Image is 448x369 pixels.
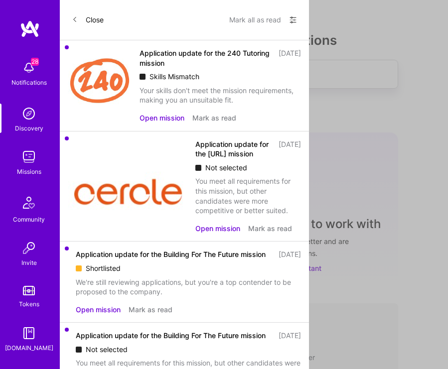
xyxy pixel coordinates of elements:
[140,48,273,68] div: Application update for the 240 Tutoring mission
[195,176,301,215] div: You meet all requirements for this mission, but other candidates were more competitive or better ...
[195,163,301,173] div: Not selected
[279,139,301,159] div: [DATE]
[72,12,104,28] button: Close
[5,343,53,353] div: [DOMAIN_NAME]
[17,167,41,177] div: Missions
[68,48,132,112] img: Company Logo
[15,123,43,133] div: Discovery
[76,263,301,273] div: Shortlisted
[19,299,39,309] div: Tokens
[192,113,236,123] button: Mark as read
[195,224,240,234] button: Open mission
[248,224,292,234] button: Mark as read
[140,72,301,82] div: Skills Mismatch
[76,331,266,341] div: Application update for the Building For The Future mission
[279,249,301,259] div: [DATE]
[229,12,281,28] button: Mark all as read
[19,147,39,167] img: teamwork
[76,345,301,355] div: Not selected
[140,86,301,105] div: Your skills don't meet the mission requirements, making you an unsuitable fit.
[76,249,266,259] div: Application update for the Building For The Future mission
[140,113,184,123] button: Open mission
[20,20,40,38] img: logo
[76,277,301,297] div: We're still reviewing applications, but you're a top contender to be proposed to the company.
[195,139,273,159] div: Application update for the [URL] mission
[11,78,47,88] div: Notifications
[19,58,39,78] img: bell
[19,238,39,258] img: Invite
[13,215,45,225] div: Community
[76,305,121,315] button: Open mission
[129,305,172,315] button: Mark as read
[23,286,35,295] img: tokens
[68,139,187,221] img: Company Logo
[19,104,39,123] img: discovery
[31,58,39,66] span: 28
[17,191,41,215] img: Community
[21,258,37,268] div: Invite
[279,331,301,341] div: [DATE]
[279,48,301,68] div: [DATE]
[19,323,39,343] img: guide book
